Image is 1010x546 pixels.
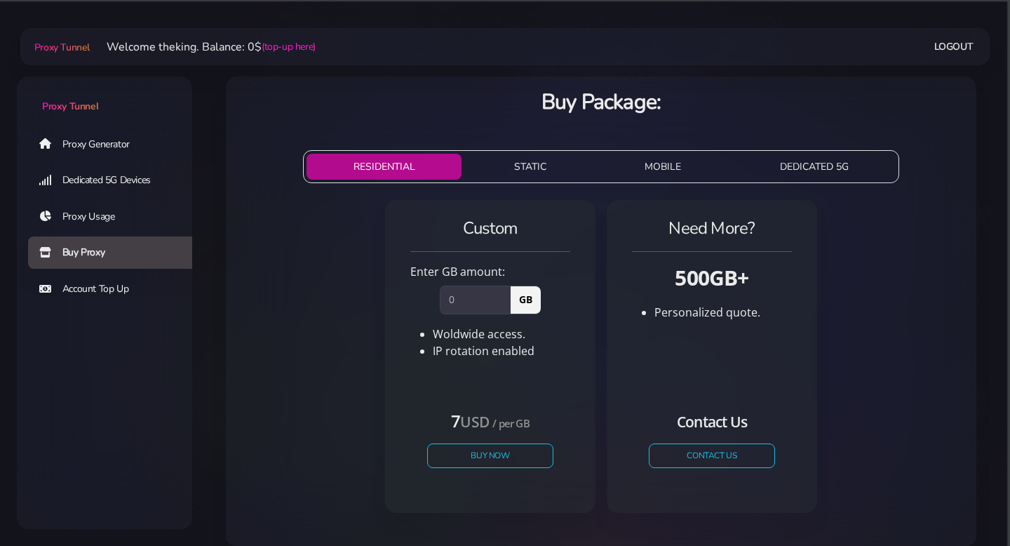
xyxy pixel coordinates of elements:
li: Welcome theking. Balance: 0$ [90,39,316,55]
span: Proxy Tunnel [42,100,98,113]
h3: Buy Package: [237,88,965,116]
a: Dedicated 5G Devices [28,164,203,197]
h4: Need More? [632,217,792,240]
a: Proxy Tunnel [17,76,192,114]
a: Proxy Generator [28,128,203,160]
a: Logout [934,34,974,60]
li: IP rotation enabled [433,342,570,359]
li: Personalized quote. [654,304,792,321]
span: GB [510,286,541,314]
input: 0 [440,286,511,314]
small: Contact Us [677,412,747,432]
button: MOBILE [598,154,728,180]
h4: 7 [427,409,553,432]
a: CONTACT US [649,444,775,468]
small: USD [460,412,489,432]
button: STATIC [467,154,593,180]
div: Enter GB amount: [402,263,579,280]
a: Account Top Up [28,273,203,305]
button: RESIDENTIAL [307,154,462,180]
button: DEDICATED 5G [734,154,896,180]
span: Proxy Tunnel [34,41,90,54]
button: Buy Now [427,444,553,468]
h3: 500GB+ [632,263,792,292]
li: Woldwide access. [433,326,570,342]
h4: Custom [410,217,570,240]
a: Proxy Tunnel [32,36,90,58]
a: Buy Proxy [28,237,203,269]
a: Proxy Usage [28,201,203,233]
iframe: Webchat Widget [942,478,992,528]
small: / per GB [492,416,530,430]
a: (top-up here) [262,39,316,54]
